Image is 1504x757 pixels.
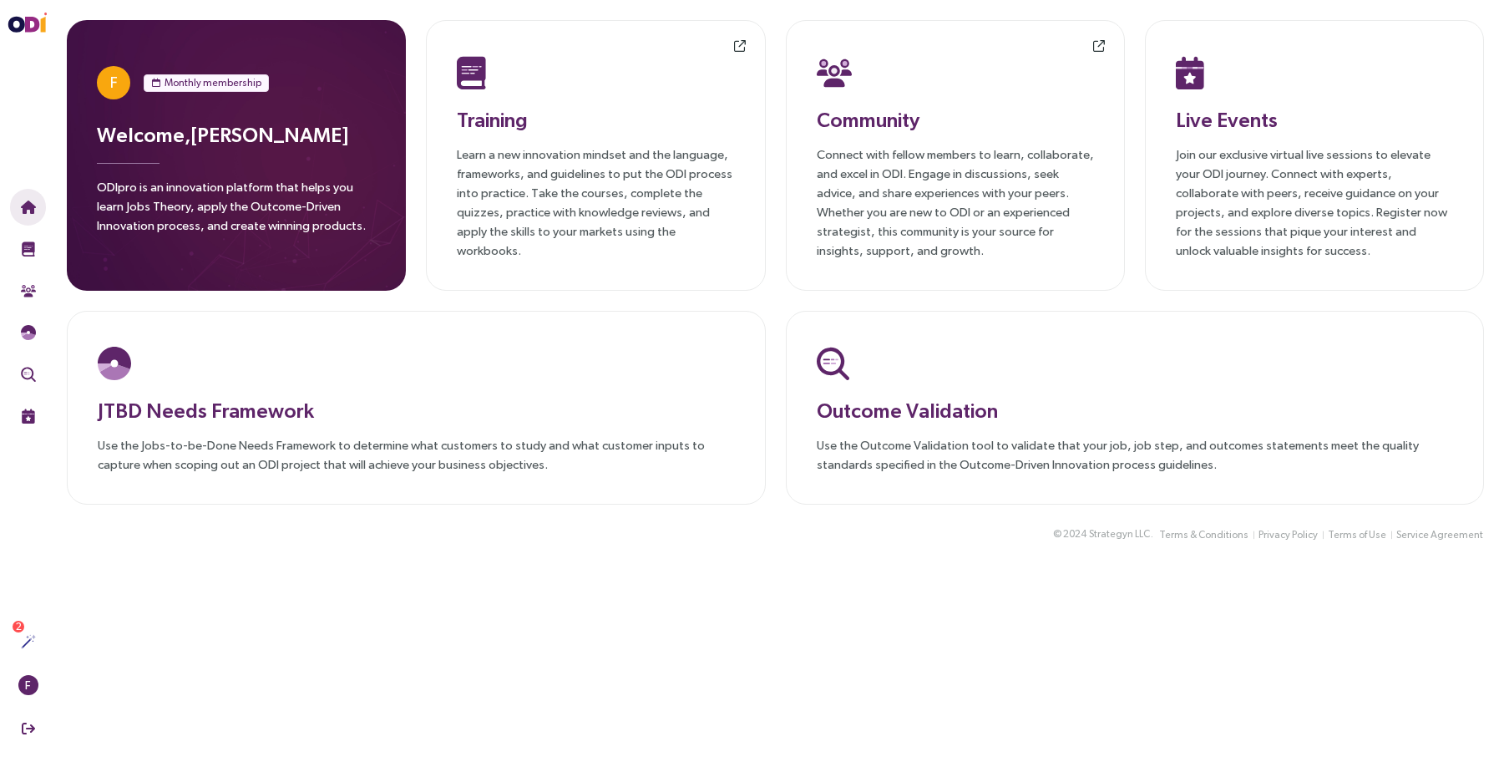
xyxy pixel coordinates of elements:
[10,314,46,351] button: Needs Framework
[10,231,46,267] button: Training
[1053,526,1153,543] div: © 2024 .
[10,356,46,393] button: Outcome Validation
[21,634,36,649] img: Actions
[21,409,36,424] img: Live Events
[1158,526,1249,544] button: Terms & Conditions
[13,621,24,633] sup: 2
[10,623,46,660] button: Actions
[10,667,46,704] button: F
[21,367,36,382] img: Outcome Validation
[97,119,376,150] h3: Welcome, [PERSON_NAME]
[10,398,46,434] button: Live Events
[1396,527,1483,543] span: Service Agreement
[98,395,735,425] h3: JTBD Needs Framework
[1327,526,1387,544] button: Terms of Use
[10,710,46,747] button: Sign Out
[21,283,36,298] img: Community
[21,325,36,340] img: JTBD Needs Framework
[1258,527,1318,543] span: Privacy Policy
[457,145,734,260] p: Learn a new innovation mindset and the language, frameworks, and guidelines to put the ODI proces...
[817,104,1094,135] h3: Community
[817,395,1454,425] h3: Outcome Validation
[457,104,734,135] h3: Training
[1176,104,1453,135] h3: Live Events
[97,177,376,245] p: ODIpro is an innovation platform that helps you learn Jobs Theory, apply the Outcome-Driven Innov...
[1258,526,1319,544] button: Privacy Policy
[16,621,22,633] span: 2
[165,74,261,91] span: Monthly membership
[110,66,118,99] span: F
[21,241,36,257] img: Training
[1395,526,1484,544] button: Service Agreement
[1089,526,1150,542] span: Strategyn LLC
[1176,145,1453,260] p: Join our exclusive virtual live sessions to elevate your ODI journey. Connect with experts, colla...
[1088,526,1151,543] button: Strategyn LLC
[1159,527,1248,543] span: Terms & Conditions
[98,347,131,380] img: JTBD Needs Platform
[1176,56,1205,89] img: Live Events
[10,272,46,309] button: Community
[10,189,46,226] button: Home
[457,56,486,89] img: Training
[817,56,852,89] img: Community
[25,675,31,695] span: F
[817,145,1094,260] p: Connect with fellow members to learn, collaborate, and excel in ODI. Engage in discussions, seek ...
[817,435,1454,474] p: Use the Outcome Validation tool to validate that your job, job step, and outcomes statements meet...
[98,435,735,474] p: Use the Jobs-to-be-Done Needs Framework to determine what customers to study and what customer in...
[817,347,849,380] img: Outcome Validation
[1328,527,1386,543] span: Terms of Use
